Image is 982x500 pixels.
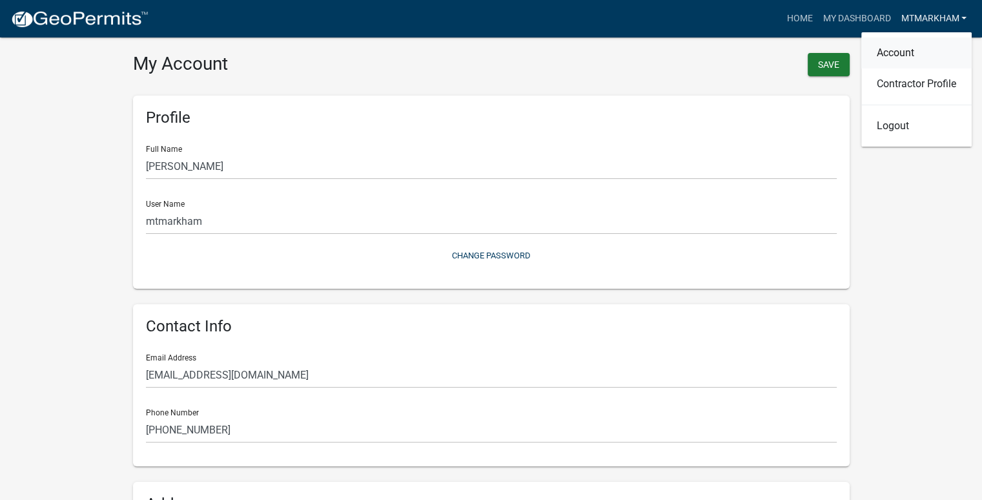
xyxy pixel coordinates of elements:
button: Save [808,53,850,76]
a: mtmarkham [895,6,972,31]
h6: Profile [146,109,837,127]
a: Contractor Profile [861,68,972,99]
h6: Contact Info [146,317,837,336]
div: mtmarkham [861,32,972,147]
h3: My Account [133,53,482,75]
a: My Dashboard [817,6,895,31]
button: Change Password [146,245,837,266]
a: Home [781,6,817,31]
a: Logout [861,110,972,141]
a: Account [861,37,972,68]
